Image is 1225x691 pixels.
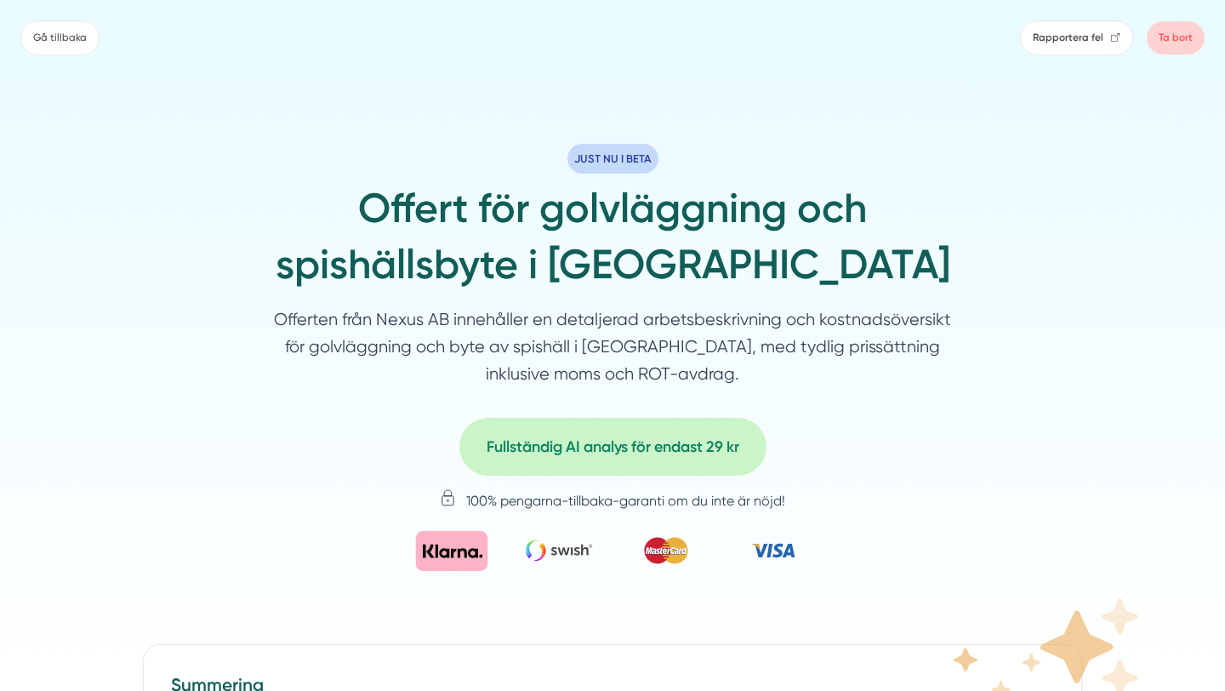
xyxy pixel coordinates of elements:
span: JUST NU I BETA [567,144,658,174]
a: Fullständig AI analys för endast 29 kr [459,418,766,477]
a: Gå tillbaka [20,20,100,55]
a: Rapportera fel [1020,20,1133,55]
a: Ta bort [1147,21,1205,54]
p: 100% pengarna-tillbaka-garanti om du inte är nöjd! [459,490,785,511]
p: Offerten från Nexus AB innehåller en detaljerad arbetsbeskrivning och kostnadsöversikt för golvlä... [272,306,953,395]
h1: Offert för golvläggning och spishällsbyte i [GEOGRAPHIC_DATA] [272,180,953,306]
